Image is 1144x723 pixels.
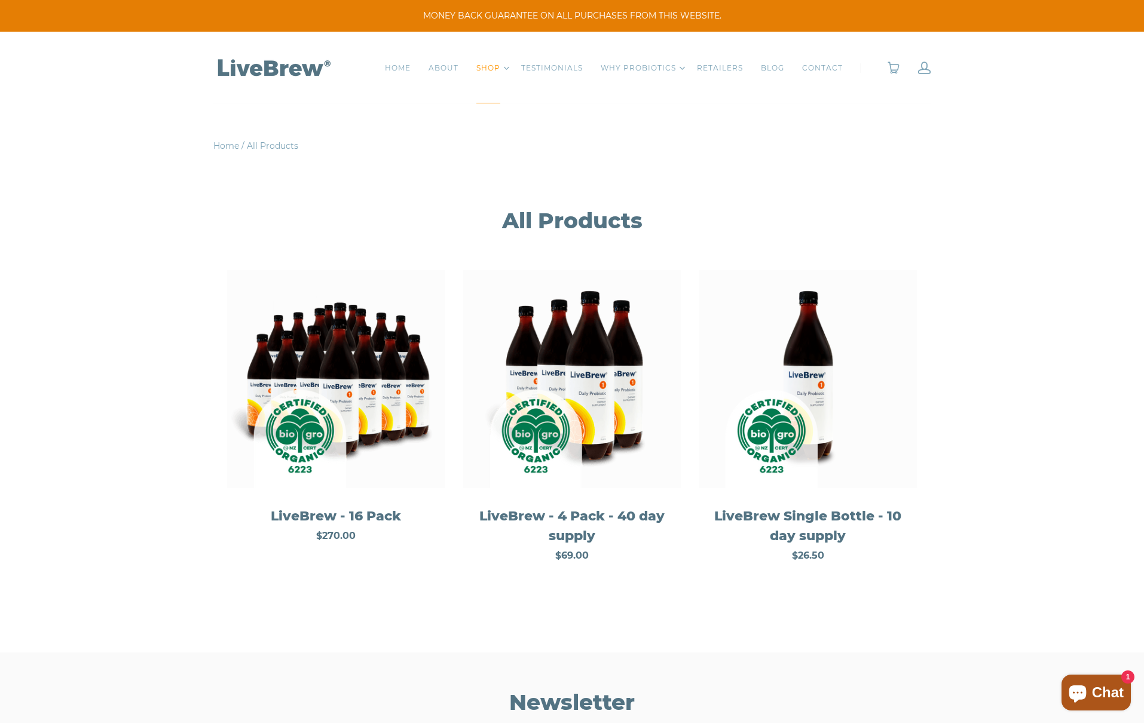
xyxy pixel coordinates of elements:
span: MONEY BACK GUARANTEE ON ALL PURCHASES FROM THIS WEBSITE. [18,10,1126,22]
span: $270.00 [316,530,356,541]
span: $69.00 [555,550,589,561]
a: TESTIMONIALS [521,62,583,74]
span: / [241,140,244,151]
img: LiveBrew - 4 Pack - 40 day supply [463,270,681,488]
a: Home [213,140,239,151]
a: HOME [385,62,411,74]
a: WHY PROBIOTICS [601,62,676,74]
a: LiveBrew - 4 Pack - 40 day supply LiveBrew - 4 Pack - 40 day supply $69.00 [463,270,681,581]
h1: All Products [227,207,917,234]
div: LiveBrew - 16 Pack [236,506,436,526]
a: LiveBrew - 16 Pack LiveBrew - 16 Pack $270.00 [227,270,445,561]
img: LiveBrew [213,57,333,78]
a: SHOP [476,62,500,74]
a: LiveBrew Single Bottle - 10 day supply LiveBrew Single Bottle - 10 day supply $26.50 [699,270,917,581]
span: All Products [247,140,298,151]
a: ABOUT [429,62,458,74]
a: CONTACT [802,62,843,74]
h3: Newsletter [455,688,689,716]
div: LiveBrew - 4 Pack - 40 day supply [472,506,672,546]
span: $26.50 [792,550,824,561]
img: LiveBrew - 16 Pack [227,270,445,488]
div: LiveBrew Single Bottle - 10 day supply [708,506,908,546]
img: LiveBrew Single Bottle - 10 day supply [699,270,917,488]
a: BLOG [761,62,784,74]
inbox-online-store-chat: Shopify online store chat [1058,675,1134,713]
a: RETAILERS [697,62,743,74]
